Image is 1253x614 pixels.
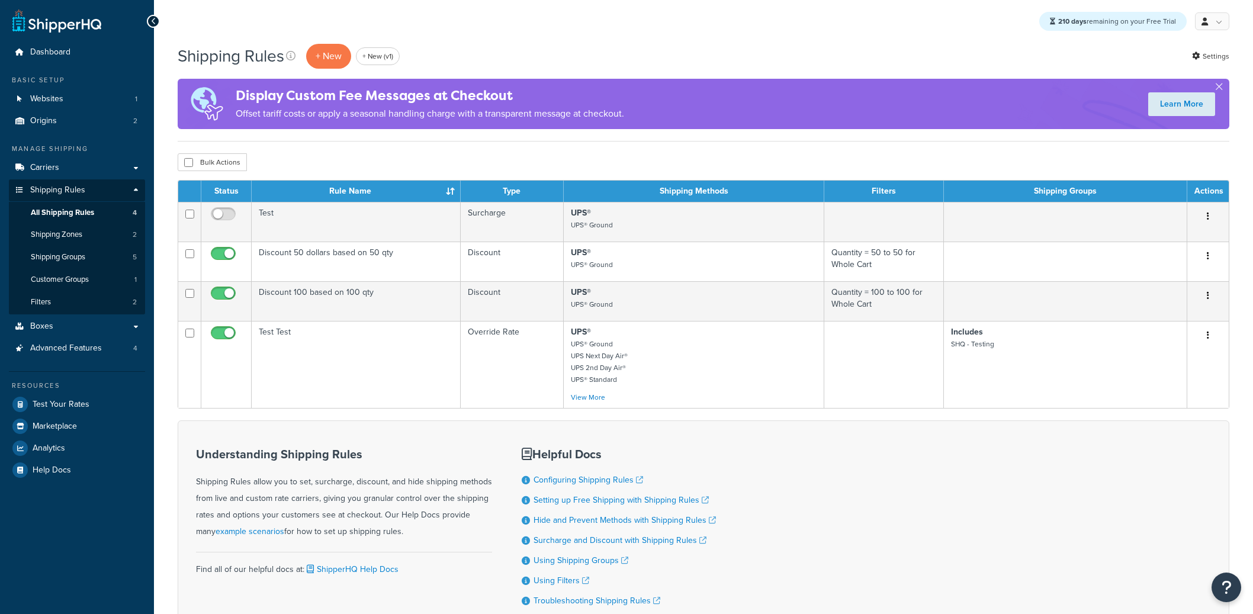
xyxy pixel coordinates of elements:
[31,297,51,307] span: Filters
[9,88,145,110] li: Websites
[196,448,492,540] div: Shipping Rules allow you to set, surcharge, discount, and hide shipping methods from live and cus...
[9,246,145,268] li: Shipping Groups
[564,181,824,202] th: Shipping Methods
[178,79,236,129] img: duties-banner-06bc72dcb5fe05cb3f9472aba00be2ae8eb53ab6f0d8bb03d382ba314ac3c341.png
[9,394,145,415] a: Test Your Rates
[461,242,564,281] td: Discount
[31,252,85,262] span: Shipping Groups
[1192,48,1229,65] a: Settings
[534,574,589,587] a: Using Filters
[133,297,137,307] span: 2
[9,202,145,224] a: All Shipping Rules 4
[30,47,70,57] span: Dashboard
[1058,16,1087,27] strong: 210 days
[30,343,102,353] span: Advanced Features
[30,94,63,104] span: Websites
[9,438,145,459] a: Analytics
[534,594,660,607] a: Troubleshooting Shipping Rules
[252,181,461,202] th: Rule Name : activate to sort column ascending
[522,448,716,461] h3: Helpful Docs
[571,326,591,338] strong: UPS®
[571,259,613,270] small: UPS® Ground
[534,534,706,547] a: Surcharge and Discount with Shipping Rules
[304,563,399,576] a: ShipperHQ Help Docs
[9,224,145,246] li: Shipping Zones
[9,381,145,391] div: Resources
[30,116,57,126] span: Origins
[133,343,137,353] span: 4
[33,465,71,475] span: Help Docs
[9,224,145,246] a: Shipping Zones 2
[571,392,605,403] a: View More
[9,144,145,154] div: Manage Shipping
[31,208,94,218] span: All Shipping Rules
[534,514,716,526] a: Hide and Prevent Methods with Shipping Rules
[33,443,65,454] span: Analytics
[252,202,461,242] td: Test
[9,291,145,313] li: Filters
[12,9,101,33] a: ShipperHQ Home
[534,474,643,486] a: Configuring Shipping Rules
[951,339,994,349] small: SHQ - Testing
[178,153,247,171] button: Bulk Actions
[824,242,944,281] td: Quantity = 50 to 50 for Whole Cart
[534,554,628,567] a: Using Shipping Groups
[9,75,145,85] div: Basic Setup
[9,269,145,291] a: Customer Groups 1
[9,41,145,63] li: Dashboard
[1187,181,1229,202] th: Actions
[133,252,137,262] span: 5
[135,94,137,104] span: 1
[9,316,145,337] a: Boxes
[30,163,59,173] span: Carriers
[1039,12,1187,31] div: remaining on your Free Trial
[9,337,145,359] li: Advanced Features
[9,291,145,313] a: Filters 2
[571,246,591,259] strong: UPS®
[306,44,351,68] p: + New
[461,281,564,321] td: Discount
[824,181,944,202] th: Filters
[9,416,145,437] a: Marketplace
[1212,573,1241,602] button: Open Resource Center
[252,321,461,408] td: Test Test
[571,286,591,298] strong: UPS®
[944,181,1187,202] th: Shipping Groups
[9,157,145,179] a: Carriers
[571,207,591,219] strong: UPS®
[31,275,89,285] span: Customer Groups
[236,86,624,105] h4: Display Custom Fee Messages at Checkout
[252,242,461,281] td: Discount 50 dollars based on 50 qty
[571,220,613,230] small: UPS® Ground
[236,105,624,122] p: Offset tariff costs or apply a seasonal handling charge with a transparent message at checkout.
[9,179,145,201] a: Shipping Rules
[824,281,944,321] td: Quantity = 100 to 100 for Whole Cart
[9,179,145,314] li: Shipping Rules
[461,321,564,408] td: Override Rate
[9,269,145,291] li: Customer Groups
[252,281,461,321] td: Discount 100 based on 100 qty
[33,400,89,410] span: Test Your Rates
[31,230,82,240] span: Shipping Zones
[30,185,85,195] span: Shipping Rules
[356,47,400,65] a: + New (v1)
[9,88,145,110] a: Websites 1
[1148,92,1215,116] a: Learn More
[534,494,709,506] a: Setting up Free Shipping with Shipping Rules
[201,181,252,202] th: Status
[30,322,53,332] span: Boxes
[9,246,145,268] a: Shipping Groups 5
[461,202,564,242] td: Surcharge
[9,337,145,359] a: Advanced Features 4
[196,448,492,461] h3: Understanding Shipping Rules
[9,459,145,481] a: Help Docs
[9,110,145,132] a: Origins 2
[951,326,983,338] strong: Includes
[9,110,145,132] li: Origins
[33,422,77,432] span: Marketplace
